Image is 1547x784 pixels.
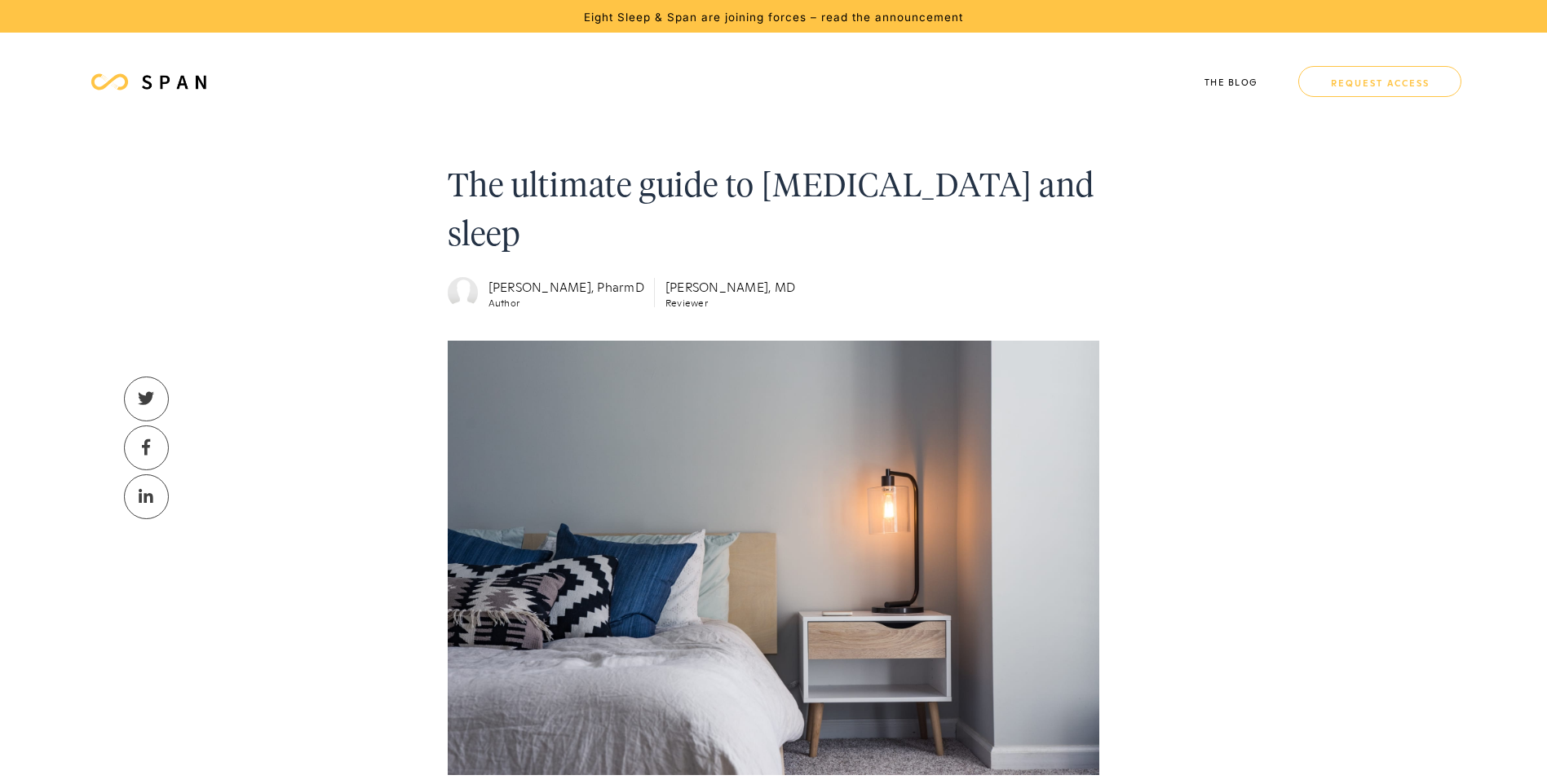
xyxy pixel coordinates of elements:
[124,474,169,519] a: 
[665,278,795,294] h4: [PERSON_NAME], MD
[665,297,795,307] h4: Reviewer
[448,163,1100,261] h1: The ultimate guide to [MEDICAL_DATA] and sleep
[124,377,169,421] a: 
[138,390,155,407] div: 
[488,297,644,307] h3: Author
[584,9,963,24] a: Eight Sleep & Span are joining forces – read the announcement
[124,425,169,470] a: 
[1298,66,1461,97] a: request access
[1180,49,1282,114] a: The Blog
[488,278,644,294] h2: [PERSON_NAME], PharmD
[142,439,151,456] div: 
[139,488,154,504] div: 
[1204,77,1257,86] div: The Blog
